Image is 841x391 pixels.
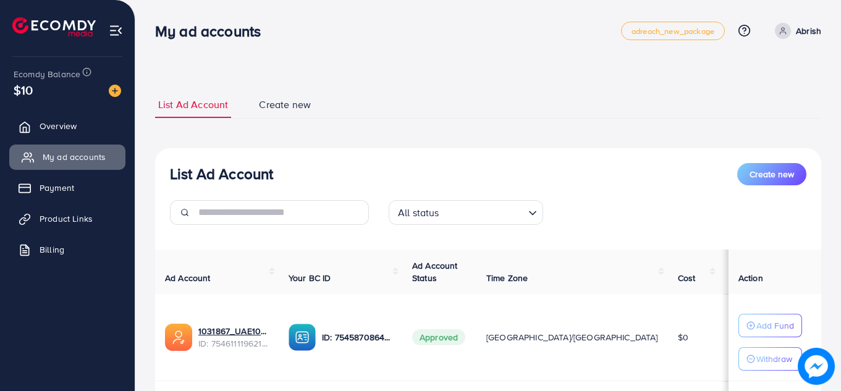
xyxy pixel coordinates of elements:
[678,272,696,284] span: Cost
[9,145,125,169] a: My ad accounts
[750,168,794,180] span: Create new
[9,114,125,138] a: Overview
[165,324,192,351] img: ic-ads-acc.e4c84228.svg
[443,201,523,222] input: Search for option
[40,182,74,194] span: Payment
[109,85,121,97] img: image
[756,351,792,366] p: Withdraw
[14,68,80,80] span: Ecomdy Balance
[198,325,269,350] div: <span class='underline'>1031867_UAE10kkk_1756966048687</span></br>7546111196215164946
[9,237,125,262] a: Billing
[40,212,93,225] span: Product Links
[756,318,794,333] p: Add Fund
[395,204,442,222] span: All status
[198,325,269,337] a: 1031867_UAE10kkk_1756966048687
[259,98,311,112] span: Create new
[158,98,228,112] span: List Ad Account
[289,324,316,351] img: ic-ba-acc.ded83a64.svg
[165,272,211,284] span: Ad Account
[632,27,714,35] span: adreach_new_package
[109,23,123,38] img: menu
[678,331,688,343] span: $0
[737,163,806,185] button: Create new
[198,337,269,350] span: ID: 7546111196215164946
[155,22,271,40] h3: My ad accounts
[40,120,77,132] span: Overview
[621,22,725,40] a: adreach_new_package
[486,272,528,284] span: Time Zone
[9,175,125,200] a: Payment
[322,330,392,345] p: ID: 7545870864840179713
[40,243,64,256] span: Billing
[14,81,33,99] span: $10
[738,272,763,284] span: Action
[796,23,821,38] p: Abrish
[43,151,106,163] span: My ad accounts
[389,200,543,225] div: Search for option
[289,272,331,284] span: Your BC ID
[9,206,125,231] a: Product Links
[12,17,96,36] img: logo
[738,314,802,337] button: Add Fund
[770,23,821,39] a: Abrish
[798,348,834,384] img: image
[486,331,658,343] span: [GEOGRAPHIC_DATA]/[GEOGRAPHIC_DATA]
[738,347,802,371] button: Withdraw
[412,329,465,345] span: Approved
[412,259,458,284] span: Ad Account Status
[170,165,273,183] h3: List Ad Account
